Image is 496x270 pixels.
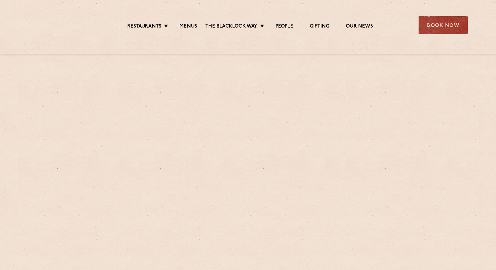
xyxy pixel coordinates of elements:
[419,16,468,34] div: Book Now
[205,23,257,31] a: The Blacklock Way
[276,23,293,31] a: People
[346,23,373,31] a: Our News
[28,6,85,44] img: svg%3E
[310,23,329,31] a: Gifting
[127,23,161,31] a: Restaurants
[179,23,197,31] a: Menus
